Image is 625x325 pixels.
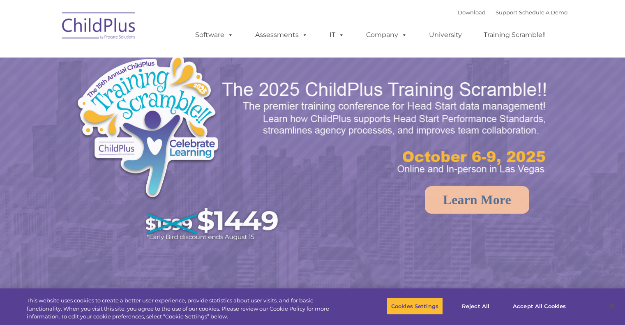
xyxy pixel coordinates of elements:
[425,186,529,214] a: Learn More
[387,297,443,315] button: Cookies Settings
[475,27,554,43] a: Training Scramble!!
[247,27,316,43] a: Assessments
[508,297,570,315] button: Accept All Cookies
[187,27,242,43] a: Software
[458,9,486,16] a: Download
[496,9,517,16] a: Support
[58,7,140,48] img: ChildPlus by Procare Solutions
[458,9,567,16] font: |
[321,27,353,43] a: IT
[450,297,501,315] button: Reject All
[421,27,470,43] a: University
[519,9,567,16] a: Schedule A Demo
[27,297,344,321] div: This website uses cookies to create a better user experience, provide statistics about user visit...
[358,27,415,43] a: Company
[603,297,621,315] button: Close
